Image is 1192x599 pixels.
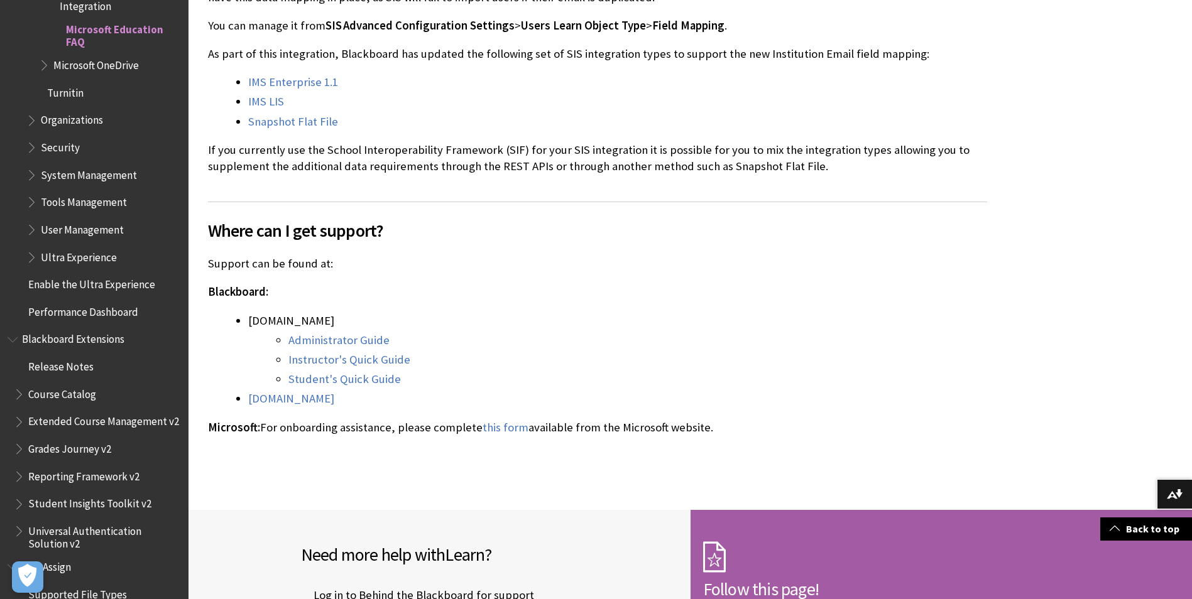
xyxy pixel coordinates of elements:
[12,561,43,593] button: Open Preferences
[41,192,127,208] span: Tools Management
[8,329,181,551] nav: Book outline for Blackboard Extensions
[208,18,987,34] p: You can manage it from > > .
[28,301,138,318] span: Performance Dashboard
[28,466,139,483] span: Reporting Framework v2
[248,75,338,90] a: IMS Enterprise 1.1
[28,384,96,401] span: Course Catalog
[66,19,180,48] span: Microsoft Education FAQ
[41,219,124,236] span: User Management
[208,142,987,175] p: If you currently use the School Interoperability Framework (SIF) for your SIS integration it is p...
[288,352,410,367] a: Instructor's Quick Guide
[208,217,987,244] span: Where can I get support?
[445,543,484,566] span: Learn
[521,18,646,33] span: Users Learn Object Type
[28,494,151,510] span: Student Insights Toolkit v2
[47,82,84,99] span: Turnitin
[22,329,124,346] span: Blackboard Extensions
[208,284,268,299] span: Blackboard:
[41,137,80,154] span: Security
[248,391,334,406] a: [DOMAIN_NAME]
[28,521,180,550] span: Universal Authentication Solution v2
[53,55,139,72] span: Microsoft OneDrive
[28,274,155,291] span: Enable the Ultra Experience
[301,541,678,568] h2: Need more help with ?
[41,165,137,181] span: System Management
[483,420,528,435] a: this form
[248,114,338,129] a: Snapshot Flat File
[208,256,987,272] p: Support can be found at:
[248,312,987,388] li: [DOMAIN_NAME]
[325,18,515,33] span: SIS Advanced Configuration Settings
[1100,517,1192,541] a: Back to top
[208,46,987,62] p: As part of this integration, Blackboard has updated the following set of SIS integration types to...
[208,419,987,436] p: For onboarding assistance, please complete available from the Microsoft website.
[208,420,260,434] span: Microsoft:
[28,411,179,428] span: Extended Course Management v2
[248,94,284,109] a: IMS LIS
[41,247,117,264] span: Ultra Experience
[41,110,103,127] span: Organizations
[652,18,724,33] span: Field Mapping
[28,438,111,455] span: Grades Journey v2
[288,372,401,387] a: Student's Quick Guide
[28,356,94,373] span: Release Notes
[22,556,71,573] span: SafeAssign
[703,541,726,573] img: Subscription Icon
[288,333,390,348] a: Administrator Guide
